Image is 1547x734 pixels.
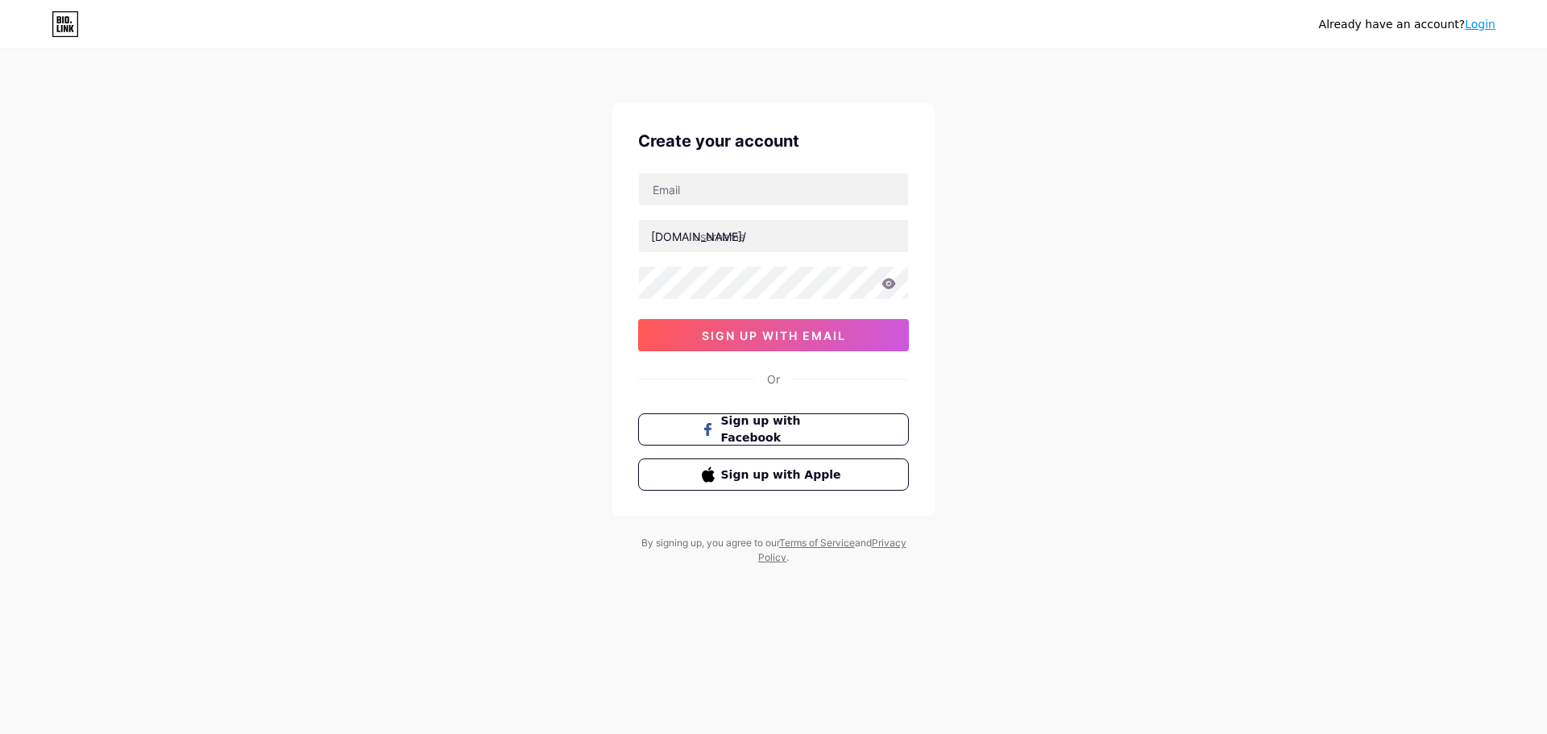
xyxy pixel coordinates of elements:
button: sign up with email [638,319,909,351]
button: Sign up with Facebook [638,413,909,446]
a: Login [1465,18,1495,31]
div: By signing up, you agree to our and . [637,536,910,565]
button: Sign up with Apple [638,458,909,491]
div: Already have an account? [1319,16,1495,33]
div: [DOMAIN_NAME]/ [651,228,746,245]
span: Sign up with Apple [721,467,846,483]
span: Sign up with Facebook [721,413,846,446]
a: Terms of Service [779,537,855,549]
span: sign up with email [702,329,846,342]
input: Email [639,173,908,205]
div: Or [767,371,780,388]
input: username [639,220,908,252]
div: Create your account [638,129,909,153]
